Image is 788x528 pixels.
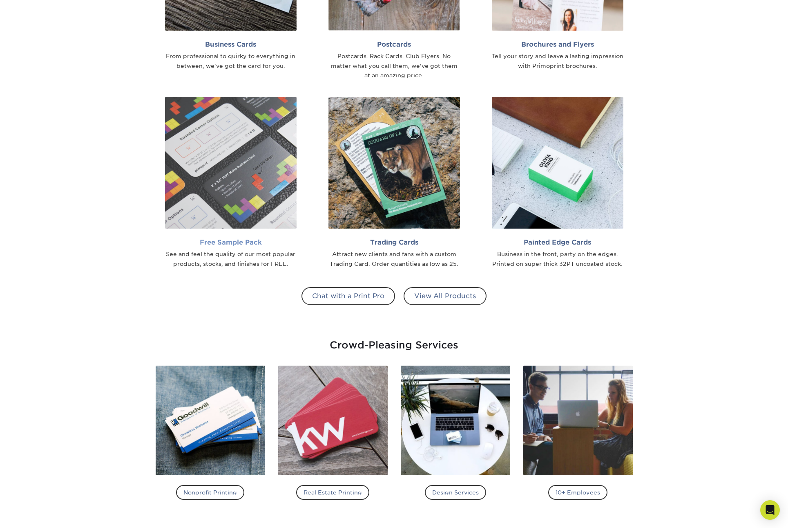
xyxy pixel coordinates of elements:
h4: Design Services [425,485,486,500]
h2: Postcards [328,40,460,48]
img: 10+ Employees [523,366,633,475]
div: Business in the front, party on the edges. Printed on super thick 32PT uncoated stock. [492,249,623,269]
img: Painted Edge Cards [492,97,623,229]
a: Nonprofit Printing [156,366,265,503]
a: Chat with a Print Pro [301,287,395,305]
h4: Real Estate Printing [296,485,369,500]
img: Design Services [401,366,510,475]
h2: Brochures and Flyers [492,40,623,48]
div: Open Intercom Messenger [760,500,780,520]
h2: Painted Edge Cards [492,238,623,246]
img: Sample Pack [165,97,297,229]
a: 10+ Employees [523,366,633,503]
h4: Nonprofit Printing [176,485,244,500]
div: From professional to quirky to everything in between, we've got the card for you. [165,52,297,71]
img: Nonprofit Printing [156,366,265,475]
a: Free Sample Pack See and feel the quality of our most popular products, stocks, and finishes for ... [155,97,306,269]
img: Trading Cards [328,97,460,229]
img: Real Estate Printing [278,366,388,475]
h2: Trading Cards [328,238,460,246]
a: Design Services [401,366,510,503]
div: Attract new clients and fans with a custom Trading Card. Order quantities as low as 25. [328,249,460,269]
h2: Free Sample Pack [165,238,297,246]
a: Painted Edge Cards Business in the front, party on the edges. Printed on super thick 32PT uncoate... [482,97,633,269]
a: Real Estate Printing [278,366,388,503]
a: View All Products [404,287,487,305]
a: Trading Cards Attract new clients and fans with a custom Trading Card. Order quantities as low as... [319,97,470,269]
h4: 10+ Employees [548,485,607,500]
div: See and feel the quality of our most popular products, stocks, and finishes for FREE. [165,249,297,269]
div: Crowd-Pleasing Services [155,331,633,353]
h2: Business Cards [165,40,297,48]
div: Tell your story and leave a lasting impression with Primoprint brochures. [492,52,623,71]
div: Postcards. Rack Cards. Club Flyers. No matter what you call them, we've got them at an amazing pr... [328,52,460,81]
